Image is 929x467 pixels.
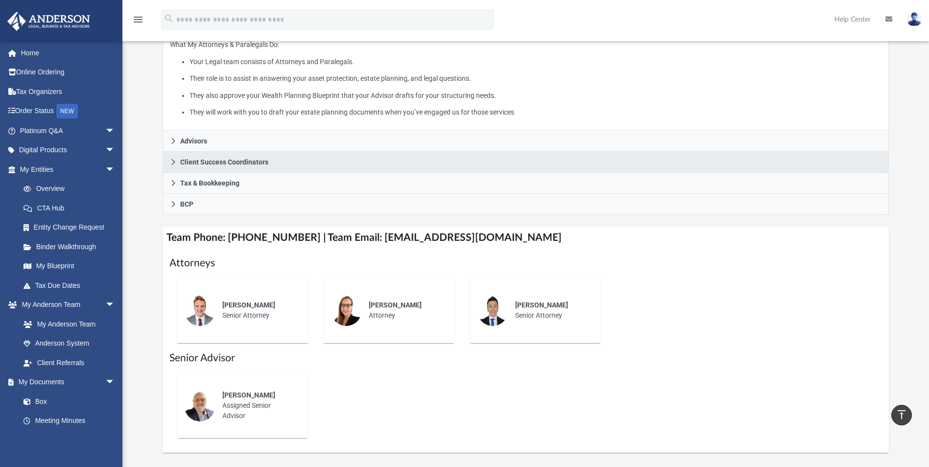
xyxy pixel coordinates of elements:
[169,256,881,270] h1: Attorneys
[163,194,888,215] a: BCP
[14,314,120,334] a: My Anderson Team
[190,90,881,102] li: They also approve your Wealth Planning Blueprint that your Advisor drafts for your structuring ne...
[215,293,301,327] div: Senior Attorney
[14,179,130,199] a: Overview
[180,138,207,144] span: Advisors
[14,237,130,257] a: Binder Walkthrough
[14,430,120,450] a: Forms Library
[222,391,275,399] span: [PERSON_NAME]
[14,353,125,373] a: Client Referrals
[105,140,125,161] span: arrow_drop_down
[14,392,120,411] a: Box
[7,295,125,315] a: My Anderson Teamarrow_drop_down
[14,411,125,431] a: Meeting Minutes
[164,13,174,24] i: search
[14,257,125,276] a: My Blueprint
[477,295,508,326] img: thumbnail
[14,218,130,237] a: Entity Change Request
[180,159,268,165] span: Client Success Coordinators
[163,173,888,194] a: Tax & Bookkeeping
[190,106,881,118] li: They will work with you to draft your estate planning documents when you’ve engaged us for those ...
[105,295,125,315] span: arrow_drop_down
[14,334,125,353] a: Anderson System
[180,201,193,208] span: BCP
[14,276,130,295] a: Tax Due Dates
[169,351,881,365] h1: Senior Advisor
[190,56,881,68] li: Your Legal team consists of Attorneys and Paralegals.
[891,405,912,425] a: vertical_align_top
[105,121,125,141] span: arrow_drop_down
[362,293,448,327] div: Attorney
[184,295,215,326] img: thumbnail
[163,131,888,152] a: Advisors
[7,121,130,140] a: Platinum Q&Aarrow_drop_down
[222,301,275,309] span: [PERSON_NAME]
[184,390,215,421] img: thumbnail
[4,12,93,31] img: Anderson Advisors Platinum Portal
[7,82,130,101] a: Tax Organizers
[7,373,125,392] a: My Documentsarrow_drop_down
[180,180,239,187] span: Tax & Bookkeeping
[14,198,130,218] a: CTA Hub
[7,43,130,63] a: Home
[170,39,881,118] p: What My Attorneys & Paralegals Do:
[56,104,78,118] div: NEW
[7,160,130,179] a: My Entitiesarrow_drop_down
[515,301,568,309] span: [PERSON_NAME]
[163,227,888,249] h4: Team Phone: [PHONE_NUMBER] | Team Email: [EMAIL_ADDRESS][DOMAIN_NAME]
[132,19,144,25] a: menu
[105,373,125,393] span: arrow_drop_down
[369,301,422,309] span: [PERSON_NAME]
[190,72,881,85] li: Their role is to assist in answering your asset protection, estate planning, and legal questions.
[7,140,130,160] a: Digital Productsarrow_drop_down
[508,293,594,327] div: Senior Attorney
[896,409,907,420] i: vertical_align_top
[331,295,362,326] img: thumbnail
[7,101,130,121] a: Order StatusNEW
[105,160,125,180] span: arrow_drop_down
[132,14,144,25] i: menu
[7,63,130,82] a: Online Ordering
[907,12,922,26] img: User Pic
[163,152,888,173] a: Client Success Coordinators
[215,383,301,428] div: Assigned Senior Advisor
[163,32,888,131] div: Attorneys & Paralegals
